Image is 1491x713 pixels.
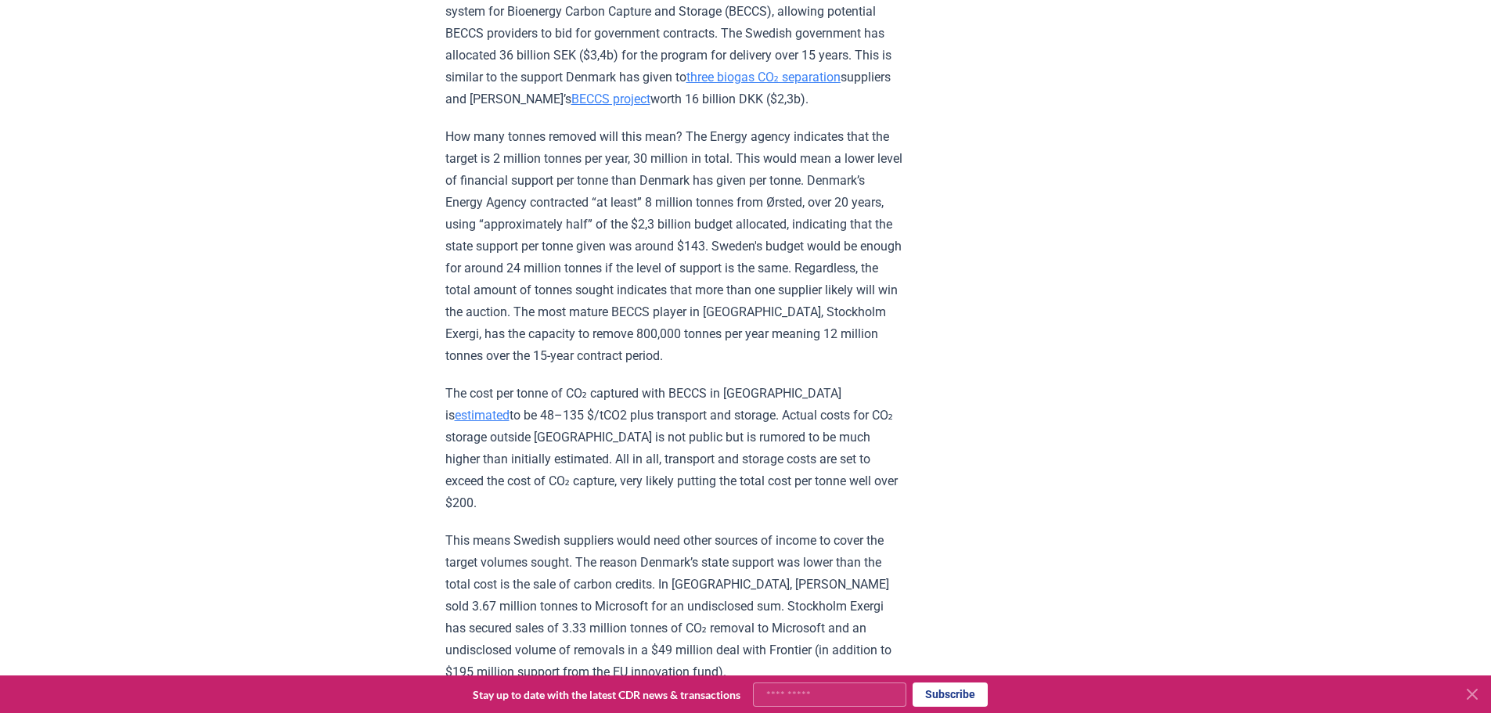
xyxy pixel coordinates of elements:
p: The cost per tonne of CO₂ captured with BECCS in [GEOGRAPHIC_DATA] is to be 48–135 $/tCO2 plus tr... [445,383,903,514]
p: This means Swedish suppliers would need other sources of income to cover the target volumes sough... [445,530,903,683]
p: How many tonnes removed will this mean? The Energy agency indicates that the target is 2 million ... [445,126,903,367]
a: three biogas CO₂ separation [686,70,841,85]
a: estimated [455,408,510,423]
a: BECCS project [571,92,650,106]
